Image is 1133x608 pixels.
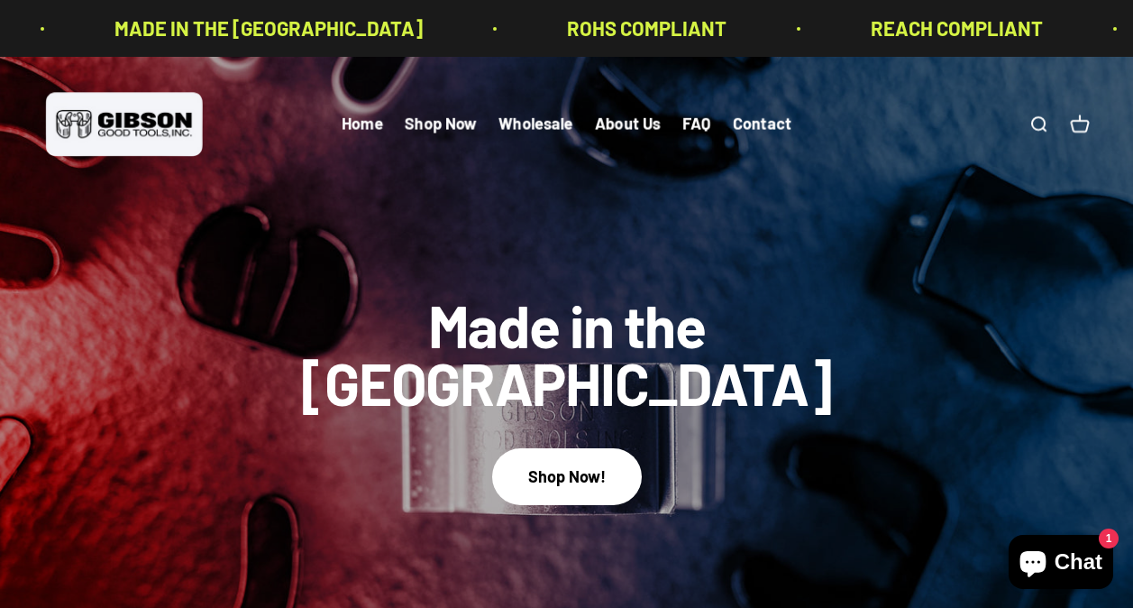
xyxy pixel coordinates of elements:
[595,115,661,134] a: About Us
[108,13,416,44] p: MADE IN THE [GEOGRAPHIC_DATA]
[528,464,606,490] div: Shop Now!
[1003,535,1119,594] inbox-online-store-chat: Shopify online store chat
[215,348,918,418] split-lines: Made in the [GEOGRAPHIC_DATA]
[498,115,573,134] a: Wholesale
[561,13,720,44] p: ROHS COMPLIANT
[864,13,1037,44] p: REACH COMPLIANT
[492,448,642,505] button: Shop Now!
[733,115,791,134] a: Contact
[405,115,477,134] a: Shop Now
[342,115,383,134] a: Home
[682,115,711,134] a: FAQ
